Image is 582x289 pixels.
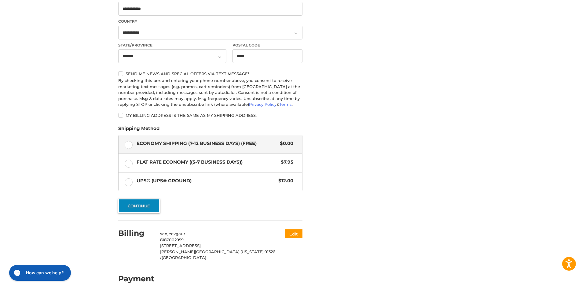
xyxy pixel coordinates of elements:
span: sanjeev [160,231,176,236]
legend: Shipping Method [118,125,159,135]
a: Terms [279,102,292,107]
h2: Payment [118,274,154,283]
span: $12.00 [275,177,293,184]
button: Continue [118,199,160,213]
label: Send me news and special offers via text message* [118,71,302,76]
label: Country [118,19,302,24]
span: Flat Rate Economy ((5-7 Business Days)) [137,159,278,166]
span: $0.00 [277,140,293,147]
iframe: Gorgias live chat messenger [6,263,73,283]
span: [STREET_ADDRESS] [160,243,201,248]
button: Edit [285,229,302,238]
a: Privacy Policy [249,102,276,107]
div: By checking this box and entering your phone number above, you consent to receive marketing text ... [118,78,302,108]
span: $7.95 [278,159,293,166]
h2: Billing [118,228,154,238]
span: UPS® (UPS® Ground) [137,177,276,184]
span: gaur [176,231,185,236]
span: [GEOGRAPHIC_DATA] [162,255,206,260]
label: State/Province [118,43,226,48]
label: Postal Code [232,43,303,48]
span: [PERSON_NAME][GEOGRAPHIC_DATA], [160,249,240,254]
span: Economy Shipping (7-12 Business Days) (Free) [137,140,277,147]
span: 8187002959 [160,237,184,242]
label: My billing address is the same as my shipping address. [118,113,302,118]
span: [US_STATE], [240,249,265,254]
